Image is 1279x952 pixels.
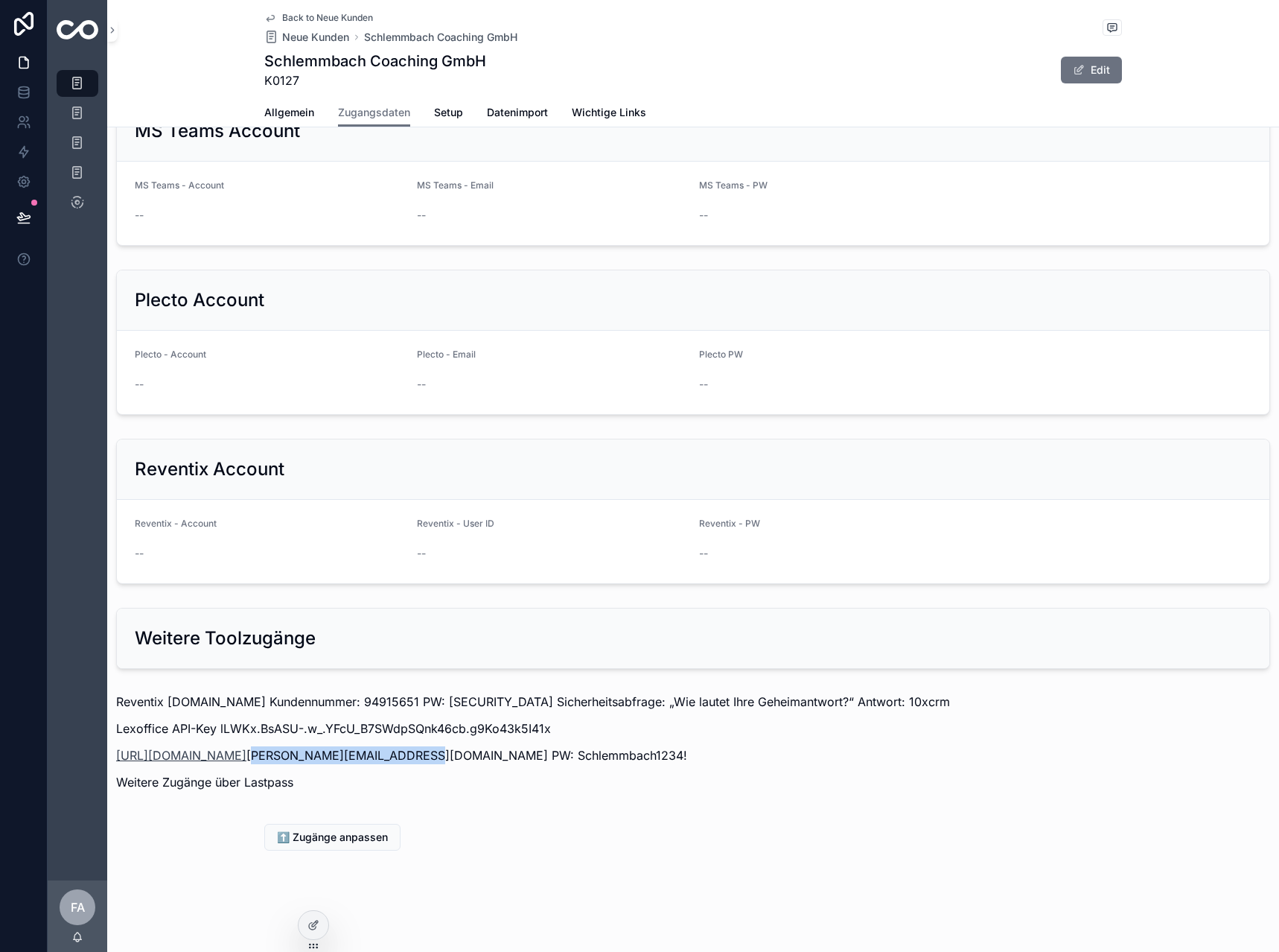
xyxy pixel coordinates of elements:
span: -- [135,377,144,392]
a: [URL][DOMAIN_NAME] [116,748,246,763]
span: -- [135,208,144,223]
span: Datenimport [487,105,548,120]
span: MS Teams - Account [135,180,224,191]
span: Setup [434,105,463,120]
span: Plecto - Account [135,349,206,360]
p: Lexoffice API-Key lLWKx.BsASU-.w_.YFcU_B7SWdpSQnk46cb.g9Ko43k5I41x [116,720,1270,737]
a: Back to Neue Kunden [264,12,373,24]
span: -- [699,377,708,392]
span: Neue Kunden [282,30,349,45]
p: Reventix [DOMAIN_NAME] Kundennummer: 94915651 PW: [SECURITY_DATA] Sicherheitsabfrage: „Wie lautet... [116,693,1270,711]
a: Setup [434,99,463,129]
a: Datenimport [487,99,548,129]
span: Reventix - PW [699,518,760,529]
span: Plecto - Email [417,349,476,360]
span: ⬆️ Zugänge anpassen [277,830,388,845]
h1: Schlemmbach Coaching GmbH [264,51,486,72]
button: ⬆️ Zugänge anpassen [264,824,401,851]
span: -- [135,546,144,561]
span: -- [699,208,708,223]
span: Allgemein [264,105,314,120]
span: Zugangsdaten [338,105,410,120]
a: Schlemmbach Coaching GmbH [364,30,517,45]
img: App logo [57,20,98,39]
a: Neue Kunden [264,30,349,45]
span: -- [417,377,426,392]
span: MS Teams - PW [699,180,768,191]
span: -- [417,546,426,561]
h2: MS Teams Account [135,119,300,143]
span: Plecto PW [699,349,743,360]
p: Weitere Zugänge über Lastpass [116,773,1270,791]
div: scrollable content [48,60,107,235]
span: -- [417,208,426,223]
span: Back to Neue Kunden [282,12,373,24]
h2: Weitere Toolzugänge [135,626,316,650]
span: Reventix - Account [135,518,217,529]
span: Wichtige Links [572,105,646,120]
span: K0127 [264,72,486,89]
span: FA [71,898,85,916]
a: Wichtige Links [572,99,646,129]
a: Zugangsdaten [338,99,410,127]
span: Reventix - User ID [417,518,494,529]
span: MS Teams - Email [417,180,494,191]
span: -- [699,546,708,561]
p: [PERSON_NAME][EMAIL_ADDRESS][DOMAIN_NAME] PW: Schlemmbach1234! [116,746,1270,764]
h2: Reventix Account [135,457,284,481]
button: Edit [1061,57,1122,83]
a: Allgemein [264,99,314,129]
h2: Plecto Account [135,288,264,312]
